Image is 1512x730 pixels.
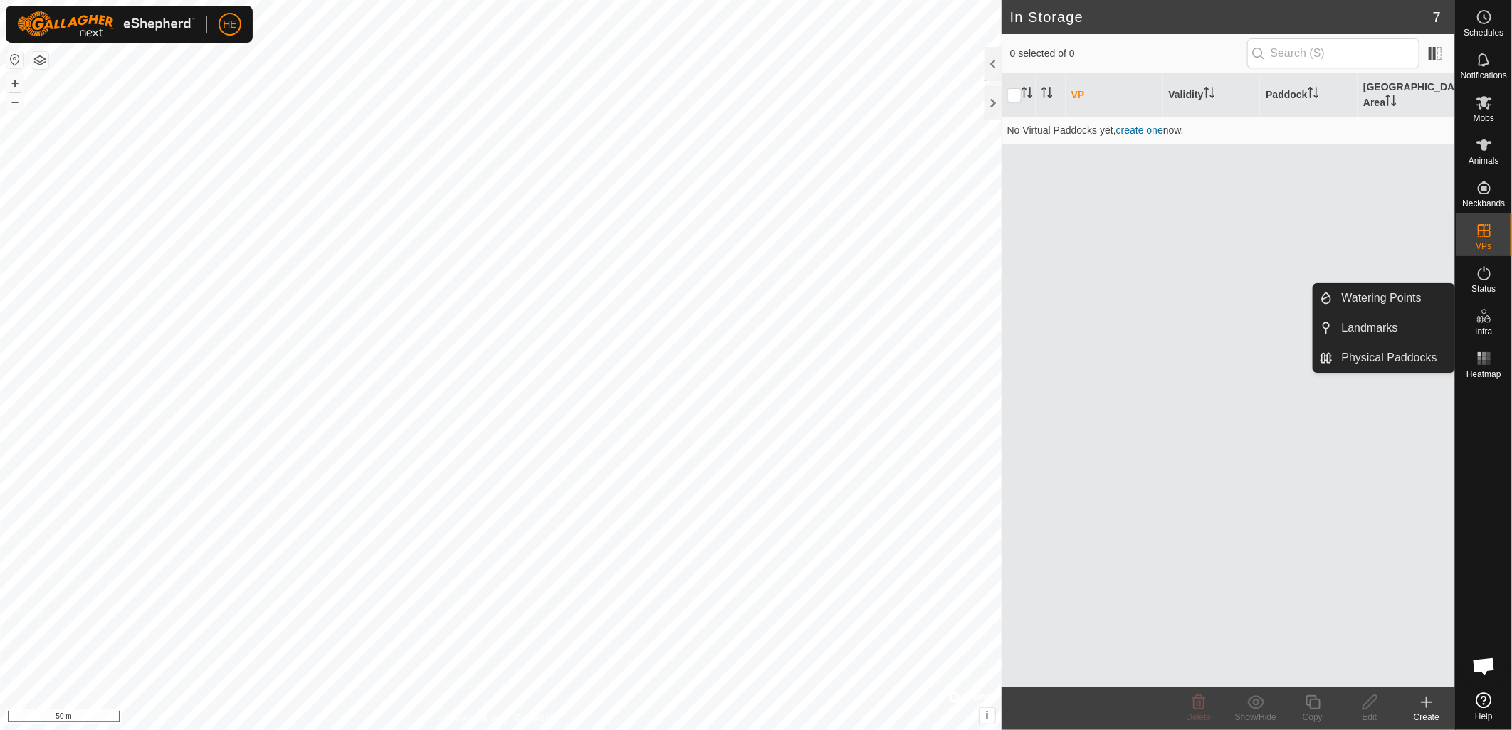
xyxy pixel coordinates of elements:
th: Validity [1163,74,1261,117]
div: Open chat [1463,645,1506,687]
li: Landmarks [1313,314,1454,342]
span: i [986,709,989,721]
p-sorticon: Activate to sort [1204,89,1215,100]
button: Reset Map [6,51,23,68]
span: Mobs [1474,114,1494,122]
th: Paddock [1260,74,1358,117]
td: No Virtual Paddocks yet, now. [1002,116,1455,144]
button: Map Layers [31,52,48,69]
span: 7 [1433,6,1441,28]
a: create one [1116,125,1163,136]
span: 0 selected of 0 [1010,46,1247,61]
span: Neckbands [1462,199,1505,208]
a: Help [1456,687,1512,726]
span: Notifications [1461,71,1507,80]
a: Physical Paddocks [1333,344,1455,372]
span: Status [1471,285,1496,293]
span: Help [1475,712,1493,721]
span: Physical Paddocks [1342,349,1437,366]
button: + [6,75,23,92]
span: Infra [1475,327,1492,336]
p-sorticon: Activate to sort [1022,89,1033,100]
th: [GEOGRAPHIC_DATA] Area [1358,74,1455,117]
span: Delete [1187,712,1212,722]
p-sorticon: Activate to sort [1385,97,1397,108]
span: Watering Points [1342,290,1422,307]
a: Watering Points [1333,284,1455,312]
input: Search (S) [1247,38,1419,68]
div: Create [1398,711,1455,724]
div: Copy [1284,711,1341,724]
a: Privacy Policy [444,712,498,724]
button: – [6,93,23,110]
span: VPs [1476,242,1491,250]
li: Watering Points [1313,284,1454,312]
span: Schedules [1464,28,1503,37]
div: Edit [1341,711,1398,724]
a: Landmarks [1333,314,1455,342]
div: Show/Hide [1227,711,1284,724]
th: VP [1066,74,1163,117]
button: i [980,708,995,724]
span: Animals [1469,157,1499,165]
p-sorticon: Activate to sort [1041,89,1053,100]
span: Landmarks [1342,319,1398,337]
img: Gallagher Logo [17,11,195,37]
span: Heatmap [1466,370,1501,379]
li: Physical Paddocks [1313,344,1454,372]
a: Contact Us [515,712,557,724]
p-sorticon: Activate to sort [1308,89,1319,100]
span: HE [223,17,236,32]
h2: In Storage [1010,9,1433,26]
